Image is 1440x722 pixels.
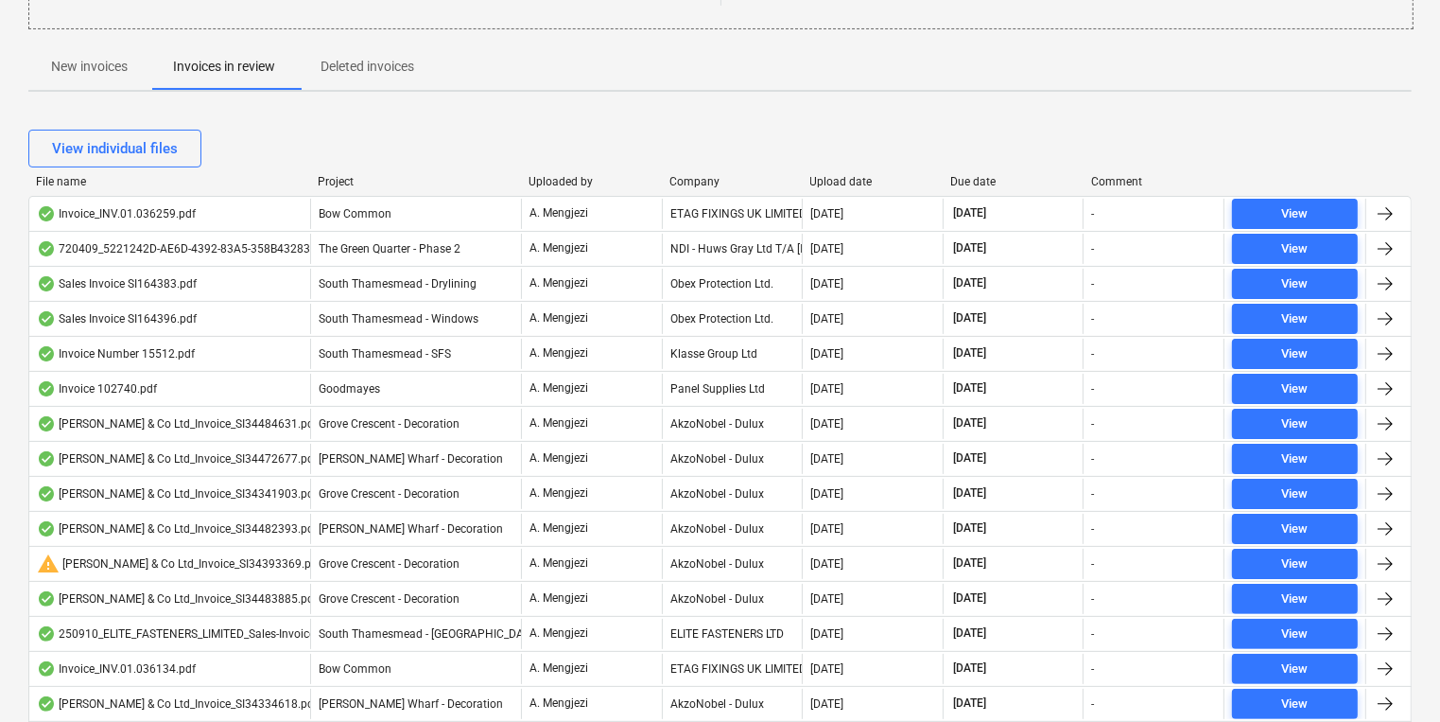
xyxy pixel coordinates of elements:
[951,240,988,256] span: [DATE]
[1232,409,1358,439] button: View
[37,346,195,361] div: Invoice Number 15512.pdf
[529,520,588,537] p: A. Mengjezi
[951,660,988,677] span: [DATE]
[37,206,56,221] div: OCR finished
[319,207,391,220] span: Bow Common
[662,584,803,614] div: AkzoNobel - Dulux
[662,374,803,404] div: Panel Supplies Ltd
[529,555,588,572] p: A. Mengjezi
[1091,347,1094,361] div: -
[529,415,588,431] p: A. Mengjezi
[1282,694,1309,715] div: View
[951,380,988,396] span: [DATE]
[950,175,1076,188] div: Due date
[37,553,321,575] div: [PERSON_NAME] & Co Ltd_Invoice_SI34393369.pdf
[37,626,56,642] div: OCR finished
[319,627,540,641] span: South Thamesmead - Soffits
[529,205,588,221] p: A. Mengjezi
[37,206,196,221] div: Invoice_INV.01.036259.pdf
[529,310,588,326] p: A. Mengjezi
[319,242,460,255] span: The Green Quarter - Phase 2
[37,311,197,326] div: Sales Invoice SI164396.pdf
[1091,627,1094,641] div: -
[1282,659,1309,680] div: View
[37,521,318,537] div: [PERSON_NAME] & Co Ltd_Invoice_SI34482393.pdf
[321,57,414,77] p: Deleted invoices
[810,592,843,606] div: [DATE]
[529,696,588,712] p: A. Mengjezi
[37,241,356,256] div: 720409_5221242D-AE6D-4392-83A5-358B432837A1.PDF
[1282,414,1309,435] div: View
[37,311,56,326] div: OCR finished
[810,382,843,396] div: [DATE]
[1091,175,1217,188] div: Comment
[1232,689,1358,719] button: View
[1091,662,1094,676] div: -
[810,487,843,501] div: [DATE]
[662,234,803,264] div: NDI - Huws Gray Ltd T/A [PERSON_NAME]
[37,416,318,431] div: [PERSON_NAME] & Co Ltd_Invoice_SI34484631.pdf
[1232,199,1358,229] button: View
[319,662,391,676] span: Bow Common
[1091,522,1094,536] div: -
[37,241,56,256] div: OCR finished
[37,521,56,537] div: OCR finished
[319,452,503,466] span: Montgomery's Wharf - Decoration
[810,277,843,291] div: [DATE]
[1232,374,1358,404] button: View
[319,277,477,291] span: South Thamesmead - Drylining
[37,381,157,396] div: Invoice 102740.pdf
[36,175,303,188] div: File name
[1282,589,1309,610] div: View
[810,175,936,188] div: Upload date
[37,346,56,361] div: OCR finished
[37,276,197,291] div: Sales Invoice SI164383.pdf
[37,661,196,677] div: Invoice_INV.01.036134.pdf
[1232,269,1358,299] button: View
[529,660,588,677] p: A. Mengjezi
[37,696,318,712] div: [PERSON_NAME] & Co Ltd_Invoice_SI34334618.pdf
[37,486,318,502] div: [PERSON_NAME] & Co Ltd_Invoice_SI34341903.pdf
[529,450,588,467] p: A. Mengjezi
[52,136,178,161] div: View individual files
[1091,277,1094,291] div: -
[319,312,478,326] span: South Thamesmead - Windows
[1091,312,1094,326] div: -
[951,310,988,326] span: [DATE]
[951,625,988,642] span: [DATE]
[662,409,803,439] div: AkzoNobel - Dulux
[810,627,843,641] div: [DATE]
[37,451,56,467] div: OCR finished
[662,549,803,579] div: AkzoNobel - Dulux
[951,485,988,502] span: [DATE]
[1232,619,1358,649] button: View
[37,661,56,677] div: OCR finished
[669,175,795,188] div: Company
[662,689,803,719] div: AkzoNobel - Dulux
[662,479,803,509] div: AkzoNobel - Dulux
[1091,417,1094,431] div: -
[1091,242,1094,255] div: -
[1232,584,1358,614] button: View
[1091,452,1094,466] div: -
[810,312,843,326] div: [DATE]
[529,275,588,291] p: A. Mengjezi
[37,486,56,502] div: OCR finished
[319,347,451,361] span: South Thamesmead - SFS
[1232,444,1358,474] button: View
[1345,631,1440,722] iframe: Chat Widget
[318,175,513,188] div: Project
[1091,592,1094,606] div: -
[319,522,503,536] span: Montgomery's Wharf - Decoration
[1282,624,1309,645] div: View
[1091,487,1094,501] div: -
[662,199,803,229] div: ETAG FIXINGS UK LIMITED
[810,347,843,361] div: [DATE]
[529,175,654,188] div: Uploaded by
[529,380,588,396] p: A. Mengjezi
[1282,273,1309,295] div: View
[1091,207,1094,220] div: -
[662,654,803,684] div: ETAG FIXINGS UK LIMITED
[1282,554,1309,575] div: View
[951,520,988,537] span: [DATE]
